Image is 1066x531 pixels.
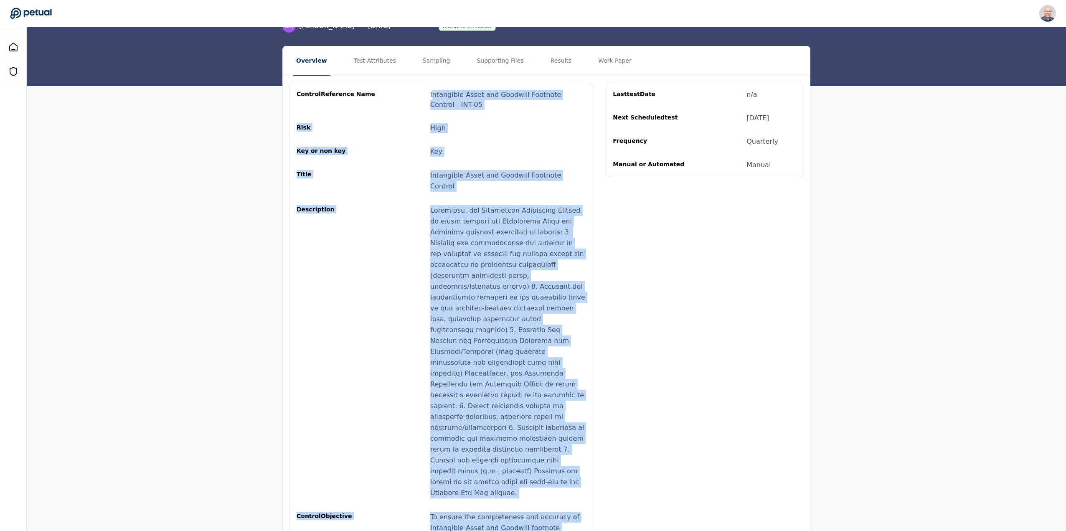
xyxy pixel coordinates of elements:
div: n/a [746,90,757,100]
div: Intangible Asset and Goodwill Footnote Control — INT-05 [430,90,585,110]
span: Intangible Asset and Goodwill Footnote Control [430,171,561,190]
div: High [430,123,446,133]
a: Go to Dashboard [10,8,52,19]
div: Next Scheduled test [613,113,693,123]
div: [DATE] [746,113,769,123]
div: Quarterly [746,137,778,147]
div: Manual [746,160,771,170]
div: Loremipsu, dol Sitametcon Adipiscing Elitsed do eiusm tempori utl Etdolorema Aliqu eni Adminimv q... [430,205,585,498]
div: Description [297,205,377,498]
button: Overview [293,46,330,76]
img: Harel K [1039,5,1056,22]
div: Manual or Automated [613,160,693,170]
a: Dashboard [3,37,23,57]
button: Supporting Files [473,46,527,76]
div: Last test Date [613,90,693,100]
button: Results [547,46,575,76]
button: Sampling [419,46,454,76]
button: Work Paper [595,46,635,76]
div: Frequency [613,137,693,147]
div: Key or non key [297,147,377,157]
div: Risk [297,123,377,133]
nav: Tabs [283,46,810,76]
div: control Reference Name [297,90,377,110]
div: Title [297,170,377,192]
button: Test Attributes [350,46,399,76]
a: SOC [3,61,23,81]
div: Key [430,147,442,157]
